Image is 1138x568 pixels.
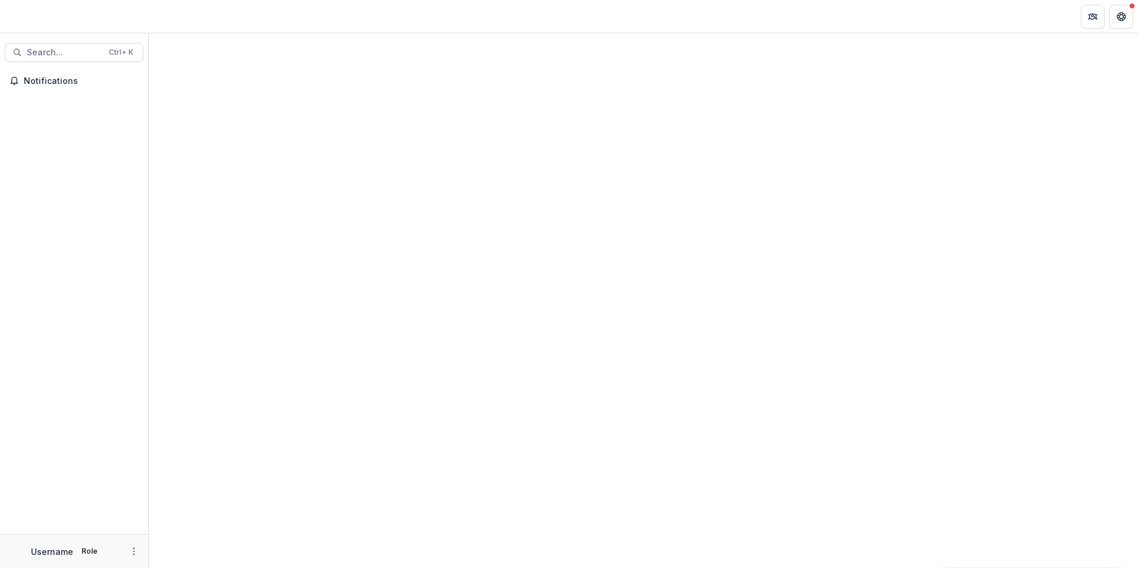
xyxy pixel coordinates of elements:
p: Username [31,545,73,558]
p: Role [78,546,101,557]
button: Get Help [1109,5,1133,29]
span: Notifications [24,76,139,86]
button: More [127,544,141,558]
button: Notifications [5,71,143,90]
div: Ctrl + K [107,46,136,59]
button: Partners [1081,5,1105,29]
nav: breadcrumb [154,8,204,25]
span: Search... [27,48,102,58]
button: Search... [5,43,143,62]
